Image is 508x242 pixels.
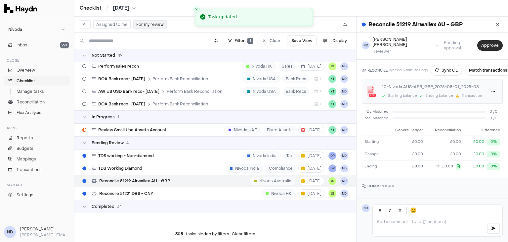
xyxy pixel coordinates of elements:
a: Reconciliation [4,97,70,107]
button: Display [319,35,351,46]
div: Nivoda India [243,151,281,160]
button: ND [340,62,348,70]
div: Task updated [208,14,237,20]
span: ND [340,100,348,108]
span: 😊 [410,207,417,214]
span: 1 [247,38,253,44]
button: KT [328,126,336,134]
span: Mappings [17,156,36,162]
div: Reviewer [372,49,432,54]
span: ND [340,152,348,160]
span: AW US USD Bank reco- [DATE] [98,89,159,94]
span: ND [4,226,16,238]
span: Completed [92,204,114,209]
button: KT [328,75,336,83]
span: [DATE] [301,178,321,184]
h3: COMMENTS ( 0 ) [362,184,503,189]
span: ND [340,190,348,198]
td: Change [362,148,386,160]
span: £0.00 [450,139,461,145]
div: 10-Nivoda AUS-ASR_GBP_2025-08-01_2025-08-31.pdf [382,84,483,90]
th: Difference [464,125,503,136]
span: Reconciliation [17,99,45,105]
span: [DATE] [301,153,321,158]
span: £0.00 [442,164,453,169]
span: ND [362,41,370,49]
a: Mappings [4,154,70,164]
button: ND [340,177,348,185]
span: Transactions [17,167,42,173]
span: / [105,5,109,11]
div: £0.00 [388,139,423,145]
button: + [312,75,324,83]
a: Checklist [80,5,102,12]
img: Haydn Logo [4,4,37,13]
div: £0.00 [388,151,423,157]
th: Reconciliation [426,125,464,136]
span: Reconcile 51219 Airwallex AU - GBP [99,178,170,184]
span: Overview [17,67,35,73]
span: In Progress [92,114,115,120]
div: Nivoda HK [262,189,296,198]
span: JS [328,190,336,198]
span: Tax [283,151,296,160]
span: Compliance [266,164,296,173]
span: KT [328,100,336,108]
button: All [80,20,91,29]
div: Starting balance [388,93,417,99]
div: Transactions [462,93,484,99]
td: Starting [362,136,386,148]
span: Pending approval [439,40,475,51]
div: Nivoda India [226,164,263,173]
a: Overview [4,66,70,75]
span: Manage tasks [17,89,44,94]
div: Rec. Matched [362,116,388,121]
span: ND [340,164,348,172]
span: TDS working - Non-diamond [98,153,154,158]
span: Fixed Assets [264,126,296,134]
button: ND [340,88,348,95]
span: [DATE] [301,64,321,69]
p: [PERSON_NAME][EMAIL_ADDRESS][DOMAIN_NAME] [20,232,70,238]
span: ND [340,75,348,83]
span: 0 / 0 [489,109,503,115]
a: Manage tasks [4,87,70,96]
span: GL Matched [362,109,388,115]
a: Budgets [4,144,70,153]
span: BOA Bank reco- [DATE] [98,101,145,107]
button: DP [328,164,336,172]
span: Bank Recs [283,75,309,83]
span: Budgets [17,146,33,151]
span: 1 [117,114,119,120]
div: 0% [487,139,500,146]
button: [DATE] [298,126,324,134]
span: ND [362,204,370,212]
span: Perform sales recon [98,64,139,69]
span: Perform Bank Reconciliation [167,89,222,94]
span: [DATE] [113,5,129,12]
div: Nivoda HK [242,62,276,71]
a: Checklist [4,76,70,86]
div: Nivoda Australia [250,177,296,185]
span: Flux Analysis [17,110,41,116]
button: JS [328,177,336,185]
button: + [312,100,324,108]
span: Settings [17,192,33,198]
a: Settings [4,190,70,200]
button: Italic (Ctrl+I) [385,206,395,215]
span: Perform Bank Reconciliation [152,101,208,107]
button: Underline (Ctrl+U) [395,206,404,215]
button: + [312,87,324,96]
button: Approve [477,40,503,51]
button: [DATE] [298,189,324,198]
span: 0 / 0 [489,116,503,121]
button: ND[PERSON_NAME] [PERSON_NAME]Reviewer [362,37,438,54]
div: Nivoda UAE [224,126,261,134]
div: Manage [4,180,70,190]
span: Reports [17,135,33,141]
span: [DATE] [301,191,321,196]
